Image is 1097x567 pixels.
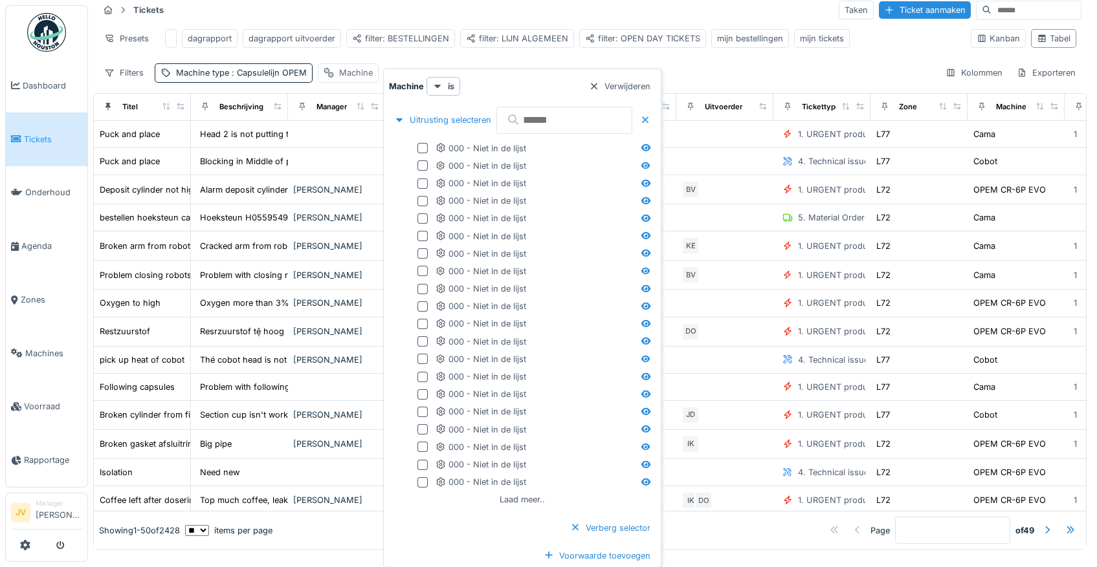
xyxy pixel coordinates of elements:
div: OPEM CR-6P EVO [973,494,1046,506]
div: 000 - Niet in de lijst [436,177,526,189]
div: L72 [876,494,891,506]
div: [PERSON_NAME] [293,409,380,421]
div: Thé cobot head is not taking thé Carton sheet n... [200,354,397,366]
div: 000 - Niet in de lijst [436,405,526,418]
div: Cama [973,240,995,252]
div: Laad meer.. [494,491,550,508]
div: 1 [1074,381,1077,393]
div: L77 [876,381,890,393]
span: Onderhoud [25,186,82,198]
div: 1 [1074,240,1077,252]
div: IK [681,435,700,453]
div: Problem closing robots [100,269,192,281]
div: 1. URGENT production line disruption [798,269,946,281]
div: mijn tickets [800,32,844,45]
div: mijn bestellingen [717,32,783,45]
div: Filters [98,63,150,82]
div: Problem with closing robots. When it closed box... [200,269,400,281]
div: 1. URGENT production line disruption [798,409,946,421]
span: Zones [21,294,82,306]
div: L72 [876,466,891,478]
div: [PERSON_NAME] [293,297,380,309]
div: Cracked arm from robot, arm is hitting the band... [200,240,397,252]
div: 000 - Niet in de lijst [436,441,526,453]
div: 000 - Niet in de lijst [436,370,526,383]
div: [PERSON_NAME] [293,354,380,366]
div: Resrzuurstof tệ hoog [200,325,284,337]
div: Kanban [977,32,1020,45]
div: Blocking in Middle of procces of takind carsboa... [200,155,397,167]
div: Puck and place [100,128,160,140]
div: Tickettype [802,102,840,112]
div: Verwijderen [584,78,656,95]
div: 1 [1074,184,1077,196]
div: items per page [185,524,272,537]
div: 1. URGENT production line disruption [798,128,946,140]
div: Alarm deposit cylinder not high, when I restate... [200,184,392,196]
div: [PERSON_NAME] [293,269,380,281]
div: Broken gasket afsluitring buis doseerder kapot [100,438,285,450]
div: 000 - Niet in de lijst [436,160,526,172]
div: Manager [316,102,347,112]
div: Oxygen more than 3% [200,297,289,309]
div: L72 [876,297,891,309]
div: OPEM CR-6P EVO [973,325,1046,337]
div: Broken cylinder from fiction cup [100,409,227,421]
strong: is [448,80,454,92]
div: Isolation [100,466,133,478]
div: Cama [973,211,995,224]
div: [PERSON_NAME] [293,211,380,224]
span: Machines [25,347,82,359]
div: 1 [1074,325,1077,337]
div: 4. Technical issue [798,466,869,478]
div: Tabel [1037,32,1070,45]
div: JD [681,406,700,424]
div: 1 [1074,438,1077,450]
span: Rapportage [24,454,82,466]
div: pick up heat of cobot [100,354,184,366]
div: L72 [876,211,891,224]
div: Page [870,524,890,537]
div: 4. Technical issue [798,155,869,167]
div: filter: BESTELLINGEN [352,32,449,45]
div: Cama [973,381,995,393]
div: DO [681,323,700,341]
div: 000 - Niet in de lijst [436,230,526,242]
div: Puck and place [100,155,160,167]
div: 000 - Niet in de lijst [436,476,526,488]
div: 1 [1074,128,1077,140]
div: Zone [899,102,917,112]
div: Cama [973,269,995,281]
div: Coffee left after dosering [100,494,199,506]
div: 000 - Niet in de lijst [436,265,526,277]
div: Top much coffee, leaks [200,494,293,506]
div: L72 [876,325,891,337]
div: Cama [973,128,995,140]
div: IK [681,491,700,509]
div: Manager [36,498,82,508]
div: Restzuurstof [100,325,150,337]
div: KE [681,237,700,255]
div: bestellen hoeksteun cama [100,211,202,224]
span: Voorraad [24,400,82,412]
div: 1 [1074,269,1077,281]
div: Machine [339,67,373,79]
div: 000 - Niet in de lijst [436,458,526,471]
div: [PERSON_NAME] [293,325,380,337]
strong: Tickets [128,4,169,16]
div: L77 [876,155,890,167]
div: OPEM CR-6P EVO [973,438,1046,450]
div: 000 - Niet in de lijst [436,388,526,400]
div: L72 [876,269,891,281]
span: : Capsulelijn OPEM [229,68,307,78]
div: 000 - Niet in de lijst [436,142,526,155]
div: Problem with following capsules dit thé fingers... [200,381,393,393]
div: 1 [1074,297,1077,309]
strong: Machine [389,80,424,92]
div: [PERSON_NAME] [293,184,380,196]
div: DO [694,491,713,509]
div: Broken arm from robot [100,240,190,252]
div: 000 - Niet in de lijst [436,336,526,348]
div: Deposit cylinder not high [100,184,199,196]
div: 000 - Niet in de lijst [436,212,526,224]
